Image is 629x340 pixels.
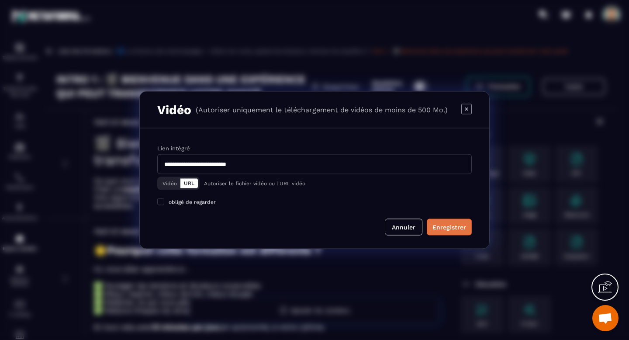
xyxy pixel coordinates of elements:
[385,219,422,236] button: Annuler
[432,223,466,232] div: Enregistrer
[180,179,198,188] button: URL
[592,305,619,331] div: Ouvrir le chat
[157,103,191,117] h3: Vidéo
[169,199,216,205] span: obligé de regarder
[196,106,448,114] p: (Autoriser uniquement le téléchargement de vidéos de moins de 500 Mo.)
[159,179,180,188] button: Vidéo
[204,180,305,187] p: Autoriser le fichier vidéo ou l'URL vidéo
[427,219,472,236] button: Enregistrer
[157,145,190,152] label: Lien intégré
